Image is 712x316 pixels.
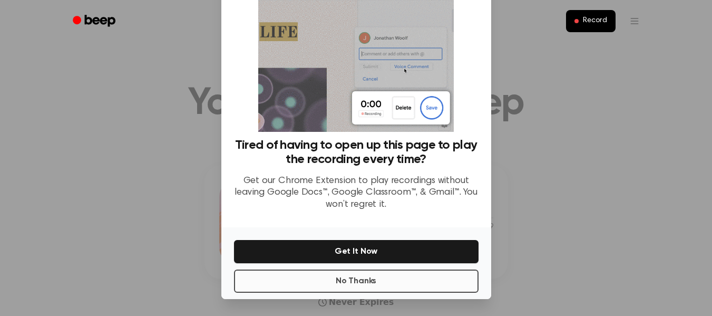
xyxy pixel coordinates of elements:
[622,8,647,34] button: Open menu
[583,16,607,26] span: Record
[234,175,479,211] p: Get our Chrome Extension to play recordings without leaving Google Docs™, Google Classroom™, & Gm...
[65,11,125,32] a: Beep
[234,270,479,293] button: No Thanks
[566,10,615,32] button: Record
[234,138,479,167] h3: Tired of having to open up this page to play the recording every time?
[234,240,479,263] button: Get It Now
